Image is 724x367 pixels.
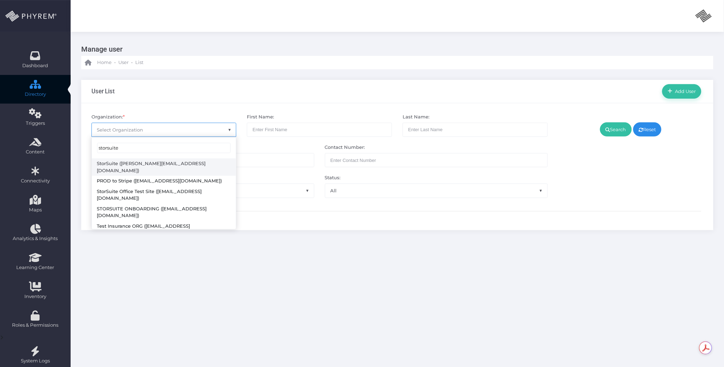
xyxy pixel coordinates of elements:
h3: User List [91,88,115,95]
input: Maximum of 10 digits required [325,153,548,167]
span: System Logs [5,357,66,365]
span: Maps [29,206,42,214]
input: Enter Last Name [403,123,548,137]
a: Reset [633,122,662,136]
li: StorSuite ([PERSON_NAME][EMAIL_ADDRESS][DOMAIN_NAME]) [92,158,236,176]
li: PROD to Stripe ([EMAIL_ADDRESS][DOMAIN_NAME]) [92,176,236,186]
span: Content [5,148,66,156]
li: Test Insurance ORG ([EMAIL_ADDRESS][DOMAIN_NAME]) [92,221,236,238]
label: First Name: [247,113,274,121]
a: Add User [662,84,701,98]
span: Inventory [5,293,66,300]
span: Triggers [5,120,66,127]
li: - [130,59,134,66]
span: Directory [5,91,66,98]
li: StorSuite Office Test Site ([EMAIL_ADDRESS][DOMAIN_NAME]) [92,186,236,204]
h3: Manage user [81,42,708,56]
input: Enter First Name [247,123,392,137]
label: Contact Number: [325,144,365,151]
span: User [118,59,129,66]
span: List [135,59,143,66]
span: Analytics & Insights [5,235,66,242]
span: Select Organization [97,127,143,133]
label: Status: [325,174,341,181]
a: Home [85,56,112,69]
span: Home [97,59,112,66]
span: All [325,183,548,198]
li: - [113,59,117,66]
label: Last Name: [403,113,429,121]
span: Roles & Permissions [5,322,66,329]
span: Add User [673,88,696,94]
a: User [118,56,129,69]
label: Organization: [91,113,125,121]
span: All [325,184,547,197]
span: Learning Center [5,264,66,271]
a: List [135,56,143,69]
span: Connectivity [5,177,66,185]
a: Search [600,122,632,136]
span: Dashboard [23,62,48,69]
li: STORSUITE ONBOARDING ([EMAIL_ADDRESS][DOMAIN_NAME]) [92,204,236,221]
